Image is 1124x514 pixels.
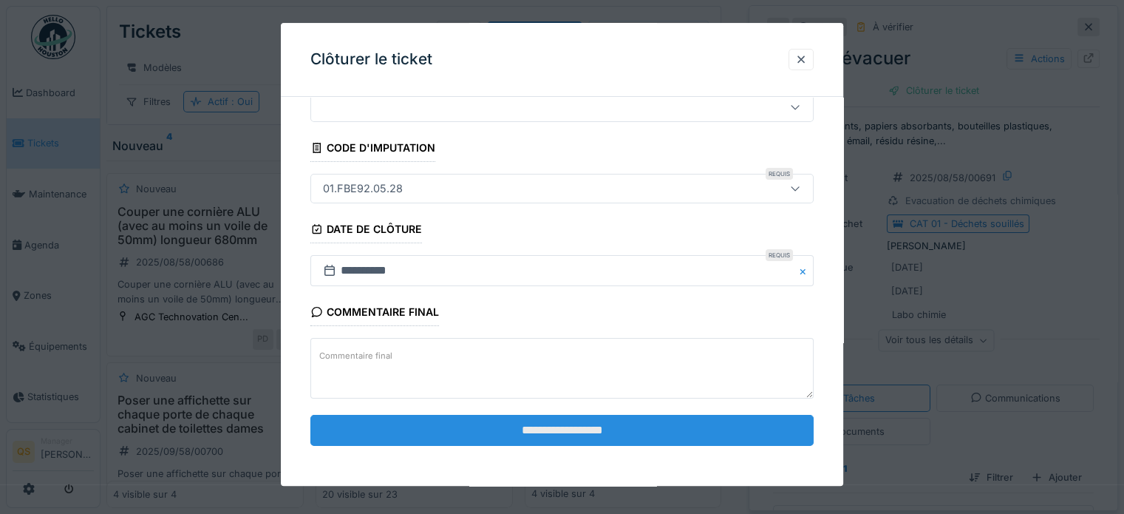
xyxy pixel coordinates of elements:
[310,137,435,162] div: Code d'imputation
[310,302,439,327] div: Commentaire final
[310,50,432,69] h3: Clôturer le ticket
[797,256,814,287] button: Close
[310,218,422,243] div: Date de clôture
[317,180,409,197] div: 01.FBE92.05.28
[316,347,395,365] label: Commentaire final
[766,250,793,262] div: Requis
[766,168,793,180] div: Requis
